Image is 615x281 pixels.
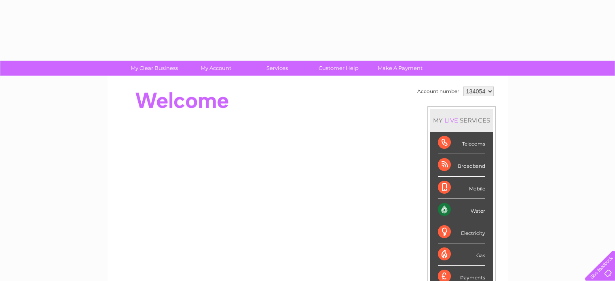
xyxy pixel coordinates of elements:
[305,61,372,76] a: Customer Help
[121,61,188,76] a: My Clear Business
[438,221,485,243] div: Electricity
[438,177,485,199] div: Mobile
[438,154,485,176] div: Broadband
[430,109,493,132] div: MY SERVICES
[438,243,485,266] div: Gas
[438,132,485,154] div: Telecoms
[244,61,311,76] a: Services
[438,199,485,221] div: Water
[415,85,461,98] td: Account number
[182,61,249,76] a: My Account
[443,116,460,124] div: LIVE
[367,61,433,76] a: Make A Payment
